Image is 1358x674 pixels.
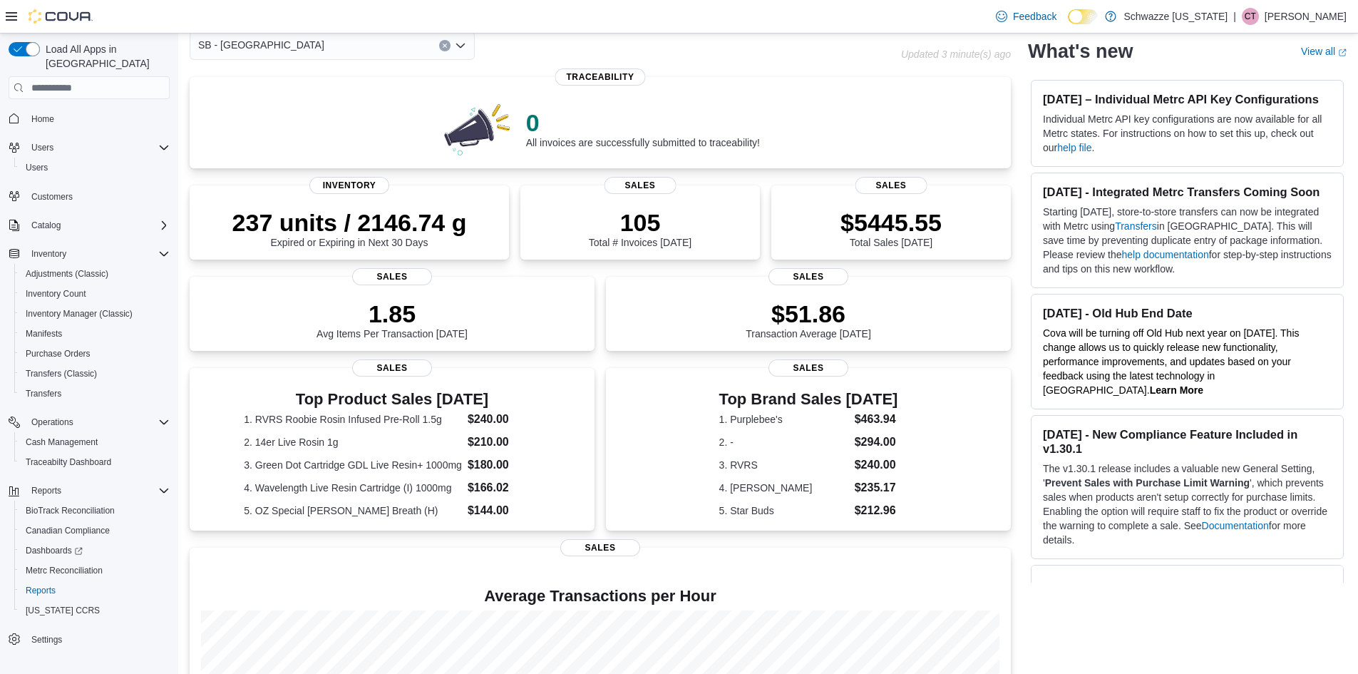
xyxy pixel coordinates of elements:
[20,345,170,362] span: Purchase Orders
[14,384,175,404] button: Transfers
[746,300,871,339] div: Transaction Average [DATE]
[1202,520,1269,531] a: Documentation
[20,582,61,599] a: Reports
[26,456,111,468] span: Traceabilty Dashboard
[20,602,106,619] a: [US_STATE] CCRS
[1043,306,1332,320] h3: [DATE] - Old Hub End Date
[1013,9,1056,24] span: Feedback
[468,411,540,428] dd: $240.00
[3,215,175,235] button: Catalog
[31,248,66,260] span: Inventory
[1150,384,1203,396] a: Learn More
[14,344,175,364] button: Purchase Orders
[26,308,133,320] span: Inventory Manager (Classic)
[1245,8,1256,25] span: CT
[244,435,462,449] dt: 2. 14er Live Rosin 1g
[855,411,898,428] dd: $463.94
[1123,8,1228,25] p: Schwazze [US_STATE]
[1057,142,1091,153] a: help file
[3,412,175,432] button: Operations
[198,36,324,53] span: SB - [GEOGRAPHIC_DATA]
[309,177,389,194] span: Inventory
[26,328,62,339] span: Manifests
[3,244,175,264] button: Inventory
[1115,220,1157,232] a: Transfers
[317,300,468,328] p: 1.85
[1122,249,1209,260] a: help documentation
[719,481,849,495] dt: 4. [PERSON_NAME]
[14,581,175,601] button: Reports
[14,452,175,472] button: Traceabilty Dashboard
[20,454,170,471] span: Traceabilty Dashboard
[560,539,640,556] span: Sales
[840,208,942,248] div: Total Sales [DATE]
[20,542,170,559] span: Dashboards
[31,417,73,428] span: Operations
[1043,112,1332,155] p: Individual Metrc API key configurations are now available for all Metrc states. For instructions ...
[589,208,691,237] p: 105
[20,562,108,579] a: Metrc Reconciliation
[1043,461,1332,547] p: The v1.30.1 release includes a valuable new General Setting, ' ', which prevents sales when produ...
[1265,8,1347,25] p: [PERSON_NAME]
[352,359,432,377] span: Sales
[26,268,108,280] span: Adjustments (Classic)
[14,158,175,178] button: Users
[352,268,432,285] span: Sales
[719,412,849,427] dt: 1. Purplebee's
[232,208,467,237] p: 237 units / 2146.74 g
[26,436,98,448] span: Cash Management
[26,482,67,499] button: Reports
[244,458,462,472] dt: 3. Green Dot Cartridge GDL Live Resin+ 1000mg
[768,268,848,285] span: Sales
[26,631,68,648] a: Settings
[26,545,83,556] span: Dashboards
[244,412,462,427] dt: 1. RVRS Roobie Rosin Infused Pre-Roll 1.5g
[26,505,115,516] span: BioTrack Reconciliation
[20,325,68,342] a: Manifests
[26,188,78,205] a: Customers
[26,217,170,234] span: Catalog
[201,588,999,605] h4: Average Transactions per Hour
[1028,40,1133,63] h2: What's new
[20,345,96,362] a: Purchase Orders
[31,142,53,153] span: Users
[20,285,170,302] span: Inventory Count
[855,177,927,194] span: Sales
[26,217,66,234] button: Catalog
[14,541,175,561] a: Dashboards
[719,458,849,472] dt: 3. RVRS
[555,68,645,86] span: Traceability
[20,265,170,282] span: Adjustments (Classic)
[3,629,175,650] button: Settings
[20,365,103,382] a: Transfers (Classic)
[26,630,170,648] span: Settings
[719,504,849,518] dt: 5. Star Buds
[1068,9,1098,24] input: Dark Mode
[31,113,54,125] span: Home
[3,108,175,128] button: Home
[589,208,691,248] div: Total # Invoices [DATE]
[31,485,61,496] span: Reports
[1043,205,1332,276] p: Starting [DATE], store-to-store transfers can now be integrated with Metrc using in [GEOGRAPHIC_D...
[20,365,170,382] span: Transfers (Classic)
[20,325,170,342] span: Manifests
[20,305,170,322] span: Inventory Manager (Classic)
[20,582,170,599] span: Reports
[20,502,120,519] a: BioTrack Reconciliation
[855,456,898,474] dd: $240.00
[14,264,175,284] button: Adjustments (Classic)
[768,359,848,377] span: Sales
[1043,185,1332,199] h3: [DATE] - Integrated Metrc Transfers Coming Soon
[1043,92,1332,106] h3: [DATE] – Individual Metrc API Key Configurations
[14,521,175,541] button: Canadian Compliance
[20,602,170,619] span: Washington CCRS
[26,245,170,262] span: Inventory
[526,108,760,148] div: All invoices are successfully submitted to traceability!
[855,434,898,451] dd: $294.00
[1301,46,1347,57] a: View allExternal link
[31,634,62,645] span: Settings
[29,9,93,24] img: Cova
[26,482,170,499] span: Reports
